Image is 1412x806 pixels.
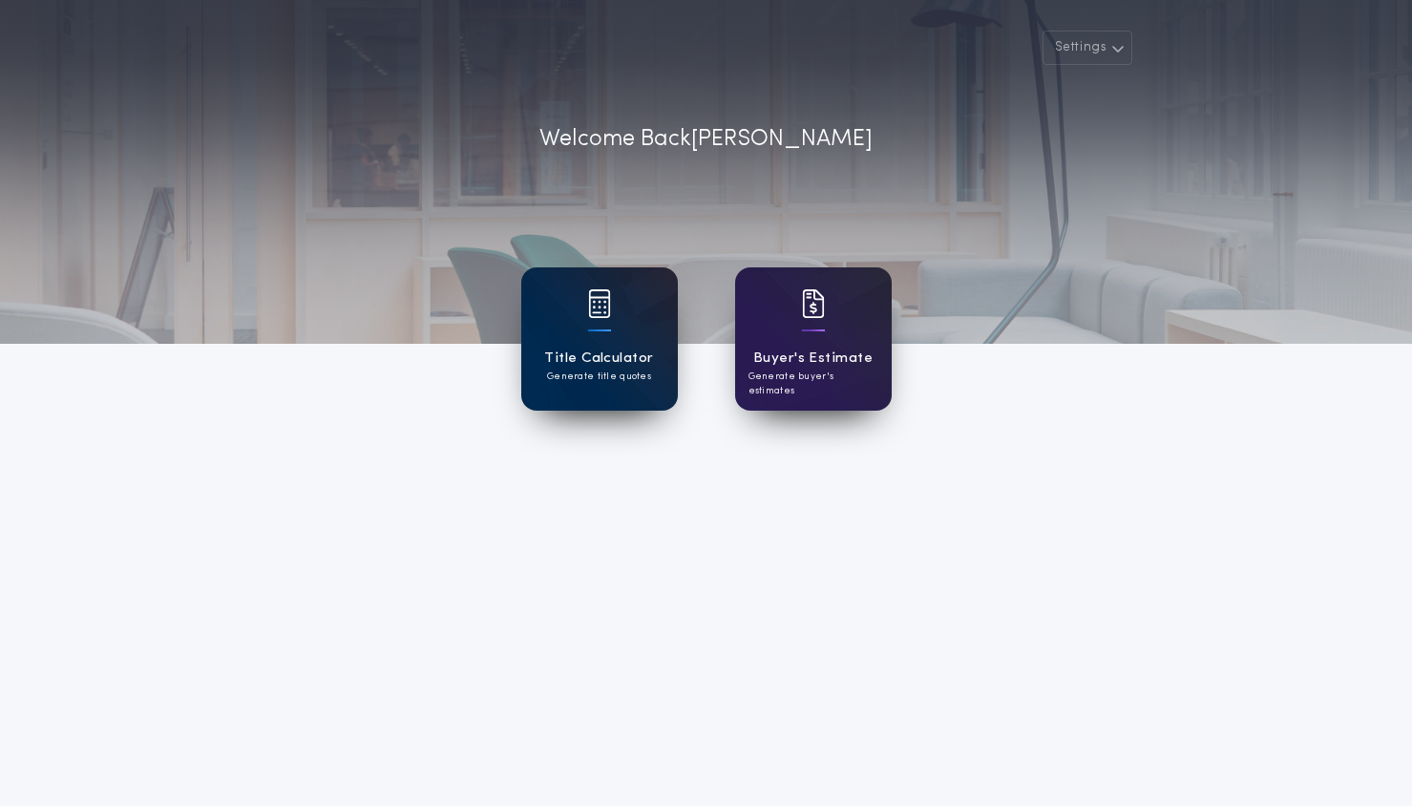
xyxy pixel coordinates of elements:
[748,370,878,398] p: Generate buyer's estimates
[588,289,611,318] img: card icon
[1043,31,1132,65] button: Settings
[547,370,651,384] p: Generate title quotes
[802,289,825,318] img: card icon
[544,348,653,370] h1: Title Calculator
[521,267,678,411] a: card iconTitle CalculatorGenerate title quotes
[753,348,873,370] h1: Buyer's Estimate
[539,122,873,157] p: Welcome Back [PERSON_NAME]
[735,267,892,411] a: card iconBuyer's EstimateGenerate buyer's estimates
